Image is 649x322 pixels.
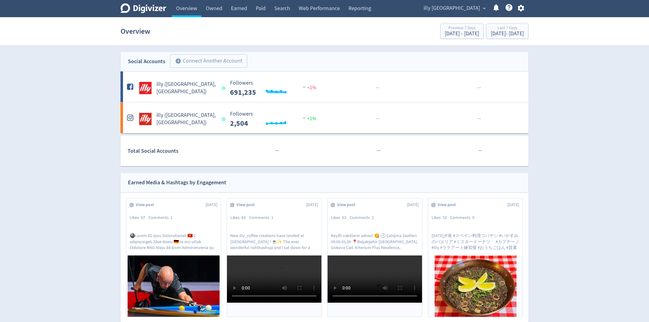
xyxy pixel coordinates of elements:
span: 53 [443,215,447,220]
div: Previous 7 Days [445,26,479,31]
span: · [275,147,276,155]
h5: illy ([GEOGRAPHIC_DATA], [GEOGRAPHIC_DATA]) [156,81,216,95]
span: · [480,115,481,123]
p: New illy_coffee creations have landed at [GEOGRAPHIC_DATA] ! ☕✨ The ever wonderful rishthashuja a... [230,233,318,250]
svg: Followers --- [227,111,319,127]
span: [DATE] [407,202,419,208]
div: Total Social Accounts [128,147,225,155]
div: Social Accounts [128,57,165,66]
span: · [376,115,377,123]
button: Last 7 Days[DATE]- [DATE] [486,24,528,39]
span: · [376,84,377,92]
span: View post [236,202,258,208]
span: expand_more [482,6,487,11]
div: [DATE] - [DATE] [445,31,479,36]
button: Previous 7 Days[DATE] - [DATE] [440,24,484,39]
div: Last 7 Days [491,26,524,31]
span: <1% [301,116,316,122]
span: illy [GEOGRAPHIC_DATA] [424,3,480,13]
span: · [276,147,278,155]
a: View post[DATE]Likes63Comments1New illy_coffee creations have landed at [GEOGRAPHIC_DATA] ! ☕✨ Th... [227,198,321,317]
img: illy (AU, NZ) undefined [139,82,152,94]
span: add_circle [175,58,181,64]
img: negative-performance.svg [301,85,307,89]
span: · [378,84,379,92]
span: 67 [141,215,145,220]
span: 1 [271,215,273,220]
span: · [480,147,481,155]
a: View post[DATE]Likes53Comments0[DATE]夕食 #スペイン料理コバヤシ #いかすみのパエリア #ミスタードーナツ #カプチーノ #illy #ラテアート練習後 #... [428,198,523,317]
img: illy (AU, NZ) undefined [139,113,152,125]
div: Comments [148,215,176,221]
span: · [378,115,379,123]
h5: illy ([GEOGRAPHIC_DATA], [GEOGRAPHIC_DATA]) [156,112,216,126]
button: Connect Another Account [170,54,247,68]
span: View post [337,202,359,208]
span: · [377,147,378,155]
div: Likes [331,215,350,221]
span: · [377,84,378,92]
span: · [480,84,481,92]
div: Comments [249,215,277,221]
button: illy [GEOGRAPHIC_DATA] [421,3,487,13]
p: [DATE]夕食 #スペイン料理コバヤシ #いかすみのパエリア #ミスタードーナツ #カプチーノ #illy #ラテアート練習後 #おうちごはん #質素な暮らし [432,233,519,250]
a: illy (AU, NZ) undefinedilly ([GEOGRAPHIC_DATA], [GEOGRAPHIC_DATA]) Followers --- Followers 2,504 ... [121,102,528,133]
a: View post[DATE]Likes67Comments1🎱Lorem 82-Ipsu Dolorsitamet 🇻🇳 C adipiscingeli 28se doeiu 🇩🇪 te in... [126,198,221,317]
span: <1% [301,85,316,91]
p: Keyifli vakitlerin adresi! 😋 🕐 Çalışma Saatleri: 09.00-01.00 📍Başakşehir [GEOGRAPHIC_DATA]. Gökov... [331,233,419,250]
span: 2 [372,215,374,220]
svg: Followers --- [227,80,319,96]
span: · [478,147,480,155]
img: positive-performance.svg [301,116,307,120]
a: Connect Another Account [165,55,247,68]
a: View post[DATE]Likes53Comments2Keyifli vakitlerin adresi! 😋 🕐 Çalışma Saatleri: 09.00-01.00 📍Başa... [328,198,422,317]
a: illy (AU, NZ) undefinedilly ([GEOGRAPHIC_DATA], [GEOGRAPHIC_DATA]) Followers --- Followers 691,23... [121,71,528,102]
div: Comments [450,215,478,221]
span: 0 [472,215,474,220]
span: View post [136,202,157,208]
div: [DATE] - [DATE] [491,31,524,36]
div: Comments [350,215,377,221]
span: View post [438,202,459,208]
h1: Overview [121,21,150,41]
div: Likes [230,215,249,221]
span: · [278,147,279,155]
span: · [477,115,478,123]
p: 🎱Lorem 82-Ipsu Dolorsitamet 🇻🇳 C adipiscingeli 28se doeiu 🇩🇪 te inci utlab Etdolore MAG Aliqu 84-... [130,233,217,250]
div: Likes [130,215,148,221]
span: · [477,84,478,92]
span: · [478,84,480,92]
span: · [377,115,378,123]
span: · [481,147,482,155]
span: · [478,115,480,123]
span: Data last synced: 30 Sep 2025, 5:01am (AEST) [222,86,227,90]
span: 53 [342,215,346,220]
div: Likes [432,215,450,221]
span: [DATE] [306,202,318,208]
span: 63 [241,215,246,220]
span: · [378,147,379,155]
span: · [379,147,380,155]
div: Earned Media & Hashtags by Engagement [128,178,226,187]
span: [DATE] [205,202,217,208]
span: [DATE] [507,202,519,208]
span: Data last synced: 30 Sep 2025, 5:01am (AEST) [222,117,227,121]
span: 1 [171,215,173,220]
